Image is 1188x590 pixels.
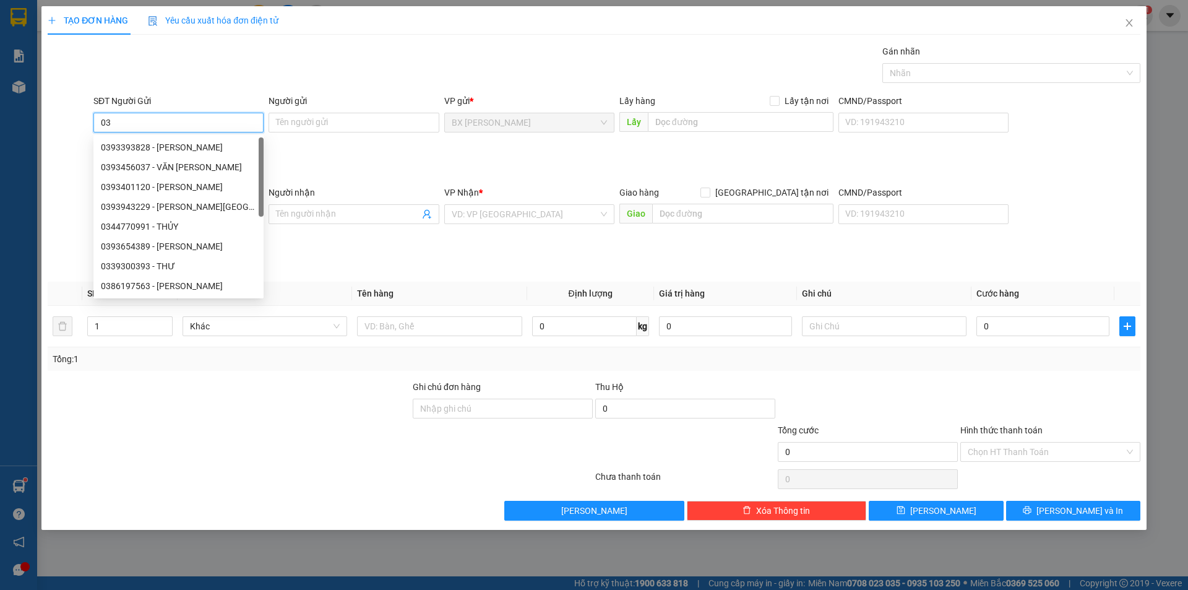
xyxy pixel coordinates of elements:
[413,382,481,392] label: Ghi chú đơn hàng
[357,288,394,298] span: Tên hàng
[1112,6,1147,41] button: Close
[619,204,652,223] span: Giao
[87,288,97,298] span: SL
[569,288,613,298] span: Định lượng
[93,217,264,236] div: 0344770991 - THỦY
[101,279,256,293] div: 0386197563 - [PERSON_NAME]
[897,506,905,516] span: save
[910,504,976,518] span: [PERSON_NAME]
[11,40,110,55] div: CÔ ÚT
[118,11,244,38] div: [GEOGRAPHIC_DATA]
[93,256,264,276] div: 0339300393 - THƯ
[637,316,649,336] span: kg
[882,46,920,56] label: Gán nhãn
[11,12,30,25] span: Gửi:
[422,209,432,219] span: user-add
[504,501,684,521] button: [PERSON_NAME]
[190,317,340,336] span: Khác
[780,94,833,108] span: Lấy tận nơi
[101,180,256,194] div: 0393401120 - [PERSON_NAME]
[652,204,833,223] input: Dọc đường
[756,504,810,518] span: Xóa Thông tin
[93,236,264,256] div: 0393654389 - LÊ THANH THẢO
[101,200,256,214] div: 0393943229 - [PERSON_NAME][GEOGRAPHIC_DATA]
[1119,316,1135,336] button: plus
[1120,321,1135,331] span: plus
[869,501,1003,521] button: save[PERSON_NAME]
[960,425,1043,435] label: Hình thức thanh toán
[595,382,624,392] span: Thu Hộ
[561,504,627,518] span: [PERSON_NAME]
[1036,504,1123,518] span: [PERSON_NAME] và In
[118,38,244,53] div: CHỊ TIÊN
[93,157,264,177] div: 0393456037 - VĂN THỊ UYÊN
[594,470,777,492] div: Chưa thanh toán
[710,186,833,199] span: [GEOGRAPHIC_DATA] tận nơi
[838,94,1009,108] div: CMND/Passport
[976,288,1019,298] span: Cước hàng
[101,141,256,154] div: 0393393828 - [PERSON_NAME]
[659,288,705,298] span: Giá trị hàng
[444,188,479,197] span: VP Nhận
[742,506,751,516] span: delete
[48,15,128,25] span: TẠO ĐƠN HÀNG
[357,316,522,336] input: VD: Bàn, Ghế
[413,399,593,419] input: Ghi chú đơn hàng
[11,55,110,72] div: 0364022020
[1124,18,1134,28] span: close
[619,112,648,132] span: Lấy
[659,316,792,336] input: 0
[11,79,28,92] span: DĐ:
[838,186,1009,199] div: CMND/Passport
[11,11,110,40] div: BX [PERSON_NAME]
[101,240,256,253] div: 0393654389 - [PERSON_NAME]
[619,96,655,106] span: Lấy hàng
[93,137,264,157] div: 0393393828 - LÊ THỊ TRÂM ANH
[53,316,72,336] button: delete
[778,425,819,435] span: Tổng cước
[93,276,264,296] div: 0386197563 - PHAN MINH TẤN
[269,94,439,108] div: Người gửi
[619,188,659,197] span: Giao hàng
[101,259,256,273] div: 0339300393 - THƯ
[93,94,264,108] div: SĐT Người Gửi
[444,94,614,108] div: VP gửi
[48,16,56,25] span: plus
[148,15,278,25] span: Yêu cầu xuất hóa đơn điện tử
[101,220,256,233] div: 0344770991 - THỦY
[269,186,439,199] div: Người nhận
[687,501,867,521] button: deleteXóa Thông tin
[11,72,102,116] span: CHỢ MỸ HỘI
[797,282,971,306] th: Ghi chú
[648,112,833,132] input: Dọc đường
[802,316,966,336] input: Ghi Chú
[101,160,256,174] div: 0393456037 - VĂN [PERSON_NAME]
[118,53,244,71] div: 0339504686
[93,177,264,197] div: 0393401120 - MINH THƯ
[93,197,264,217] div: 0393943229 - PHẠM THANH TÂN
[1023,506,1031,516] span: printer
[148,16,158,26] img: icon
[452,113,607,132] span: BX Cao Lãnh
[118,11,148,24] span: Nhận:
[1006,501,1140,521] button: printer[PERSON_NAME] và In
[53,352,458,366] div: Tổng: 1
